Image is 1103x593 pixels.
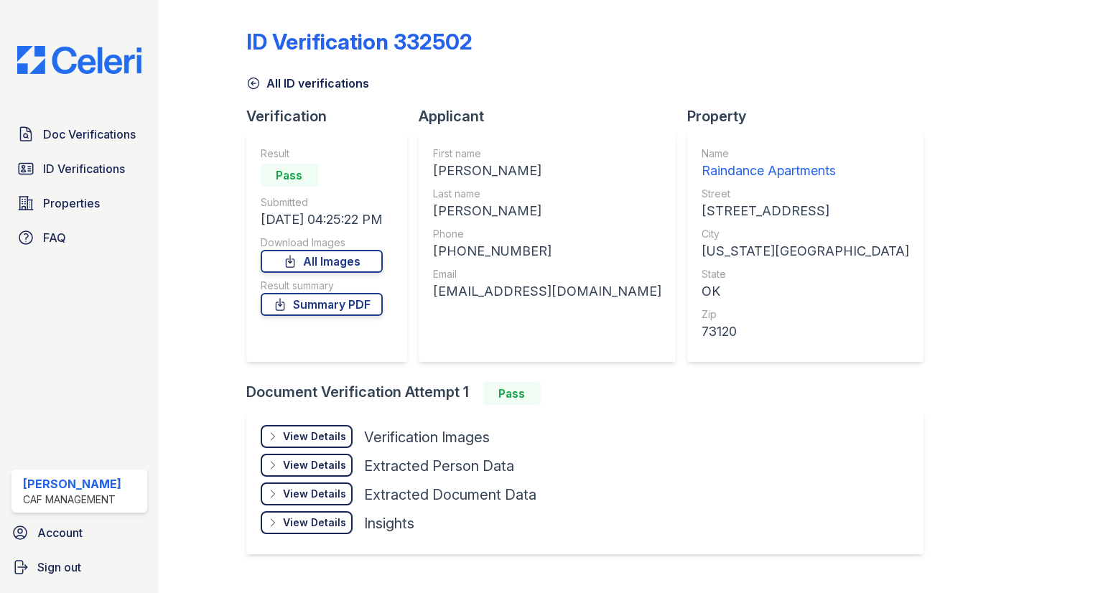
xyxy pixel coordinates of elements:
a: ID Verifications [11,154,147,183]
div: 73120 [702,322,909,342]
div: Submitted [261,195,383,210]
div: Pass [261,164,318,187]
img: CE_Logo_Blue-a8612792a0a2168367f1c8372b55b34899dd931a85d93a1a3d3e32e68fde9ad4.png [6,46,153,74]
div: [PERSON_NAME] [433,201,661,221]
a: Summary PDF [261,293,383,316]
span: Properties [43,195,100,212]
div: City [702,227,909,241]
div: Verification Images [364,427,490,447]
span: Doc Verifications [43,126,136,143]
div: View Details [283,458,346,472]
span: ID Verifications [43,160,125,177]
span: Account [37,524,83,541]
div: Email [433,267,661,281]
span: FAQ [43,229,66,246]
a: Account [6,518,153,547]
div: CAF Management [23,492,121,507]
div: [PERSON_NAME] [433,161,661,181]
div: View Details [283,487,346,501]
div: [DATE] 04:25:22 PM [261,210,383,230]
div: Document Verification Attempt 1 [246,382,935,405]
div: View Details [283,429,346,444]
div: Property [687,106,935,126]
div: [EMAIL_ADDRESS][DOMAIN_NAME] [433,281,661,302]
a: Name Raindance Apartments [702,146,909,181]
div: Last name [433,187,661,201]
div: First name [433,146,661,161]
div: Extracted Person Data [364,456,514,476]
div: [STREET_ADDRESS] [702,201,909,221]
div: Verification [246,106,419,126]
a: Properties [11,189,147,218]
div: Raindance Apartments [702,161,909,181]
span: Sign out [37,559,81,576]
div: OK [702,281,909,302]
div: Applicant [419,106,687,126]
div: Zip [702,307,909,322]
div: [US_STATE][GEOGRAPHIC_DATA] [702,241,909,261]
a: All Images [261,250,383,273]
div: Download Images [261,235,383,250]
div: ID Verification 332502 [246,29,473,55]
div: Result [261,146,383,161]
a: All ID verifications [246,75,369,92]
div: [PERSON_NAME] [23,475,121,492]
div: Name [702,146,909,161]
div: Street [702,187,909,201]
div: Insights [364,513,414,533]
a: Sign out [6,553,153,582]
a: Doc Verifications [11,120,147,149]
div: Phone [433,227,661,241]
div: Pass [483,382,541,405]
a: FAQ [11,223,147,252]
div: Extracted Document Data [364,485,536,505]
div: Result summary [261,279,383,293]
div: View Details [283,515,346,530]
div: State [702,267,909,281]
div: [PHONE_NUMBER] [433,241,661,261]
